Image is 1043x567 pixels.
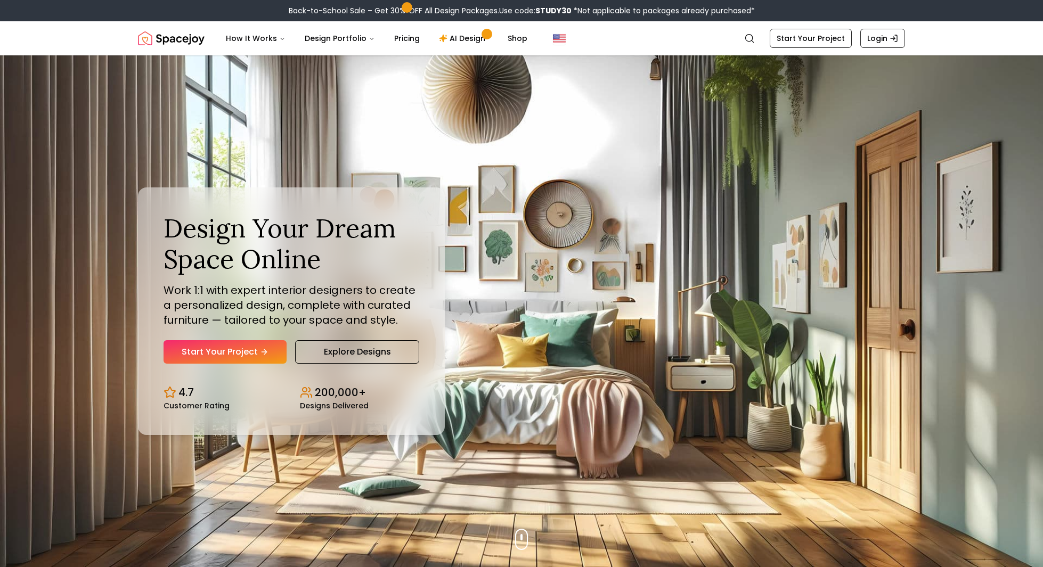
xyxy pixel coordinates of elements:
small: Customer Rating [164,402,230,409]
a: AI Design [430,28,497,49]
nav: Global [138,21,905,55]
div: Back-to-School Sale – Get 30% OFF All Design Packages. [289,5,755,16]
p: 200,000+ [315,385,366,400]
button: How It Works [217,28,294,49]
p: 4.7 [178,385,194,400]
a: Start Your Project [164,340,287,364]
a: Shop [499,28,536,49]
nav: Main [217,28,536,49]
b: STUDY30 [535,5,572,16]
a: Explore Designs [295,340,419,364]
p: Work 1:1 with expert interior designers to create a personalized design, complete with curated fu... [164,283,419,327]
small: Designs Delivered [300,402,369,409]
a: Pricing [386,28,428,49]
div: Design stats [164,376,419,409]
h1: Design Your Dream Space Online [164,213,419,274]
a: Start Your Project [770,29,852,48]
a: Login [860,29,905,48]
img: Spacejoy Logo [138,28,205,49]
a: Spacejoy [138,28,205,49]
span: *Not applicable to packages already purchased* [572,5,755,16]
img: United States [553,32,566,45]
button: Design Portfolio [296,28,384,49]
span: Use code: [499,5,572,16]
